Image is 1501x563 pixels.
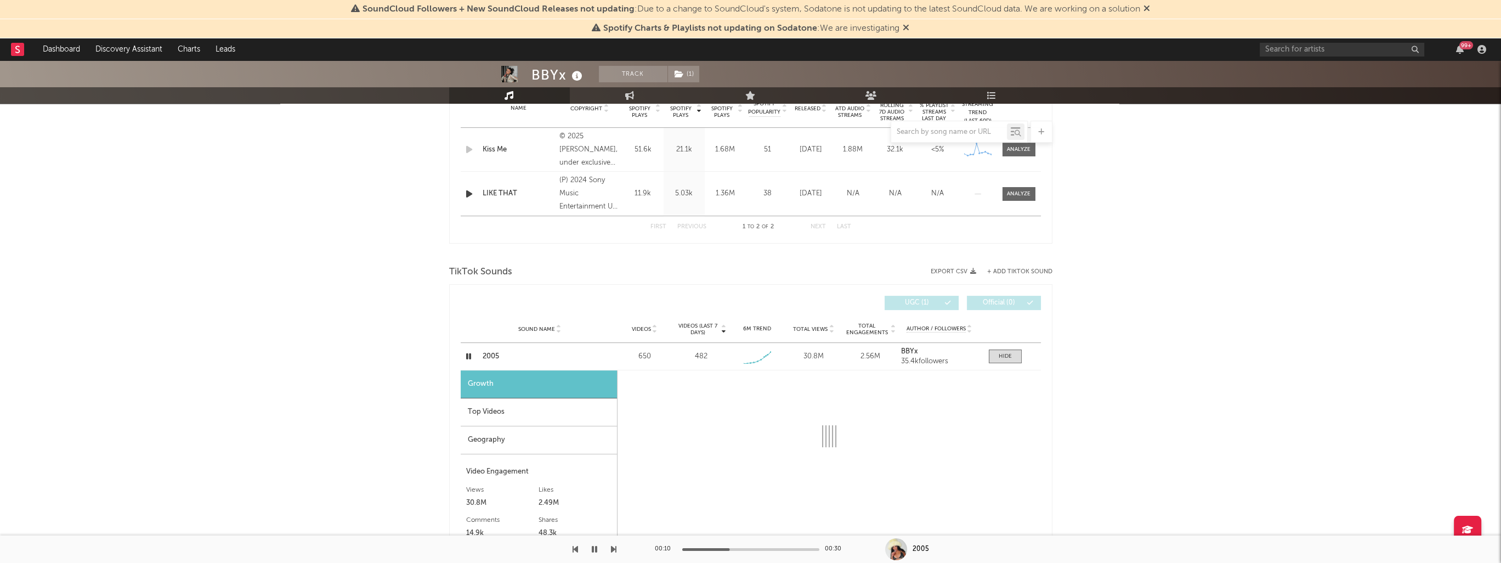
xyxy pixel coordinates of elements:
div: Views [466,483,539,497]
button: + Add TikTok Sound [987,269,1052,275]
div: <5% [919,144,956,155]
span: ATD Spotify Plays [707,99,737,119]
span: Global ATD Audio Streams [835,99,865,119]
div: Name [483,104,554,112]
input: Search for artists [1260,43,1424,57]
a: Charts [170,38,208,60]
div: 2005 [913,544,929,554]
a: Dashboard [35,38,88,60]
div: [DATE] [792,144,829,155]
span: 7 Day Spotify Plays [625,99,654,119]
span: Spotify Popularity [748,100,780,116]
button: UGC(1) [885,296,959,310]
div: [DATE] [792,188,829,199]
div: 48.3k [539,527,611,540]
span: Released [795,105,820,112]
span: of [762,224,768,229]
div: 14.9k [466,527,539,540]
div: 00:30 [825,543,847,556]
div: 1.88M [835,144,871,155]
span: Global Rolling 7D Audio Streams [877,95,907,122]
div: (P) 2024 Sony Music Entertainment UK Limited [559,174,619,213]
div: 21.1k [666,144,702,155]
div: 1.68M [707,144,743,155]
button: Export CSV [931,268,976,275]
button: First [650,224,666,230]
a: Leads [208,38,243,60]
div: Video Engagement [466,465,611,478]
button: Previous [677,224,706,230]
input: Search by song name or URL [891,128,1007,137]
div: Shares [539,514,611,527]
div: 00:10 [655,543,677,556]
span: Spotify Charts & Playlists not updating on Sodatone [603,24,817,33]
div: N/A [835,188,871,199]
a: LIKE THAT [483,188,554,199]
div: N/A [919,188,956,199]
span: : Due to a change to SoundCloud's system, Sodatone is not updating to the latest SoundCloud data.... [362,5,1140,14]
span: Estimated % Playlist Streams Last Day [919,95,949,122]
span: : We are investigating [603,24,899,33]
div: 35.4k followers [901,358,977,365]
span: Sound Name [518,326,555,333]
div: 99 + [1459,41,1473,49]
span: Videos [632,326,651,333]
div: 30.8M [466,497,539,510]
button: 99+ [1456,45,1464,54]
div: Global Streaming Trend (Last 60D) [961,92,994,125]
div: 1 2 2 [728,221,789,234]
span: to [747,224,754,229]
button: Last [837,224,851,230]
div: © 2025 [PERSON_NAME], under exclusive license to Universal Music GmbH [559,130,619,170]
div: 5.03k [666,188,702,199]
span: Dismiss [1143,5,1150,14]
div: Geography [461,426,617,454]
div: N/A [877,188,914,199]
span: Author / Followers [907,325,966,333]
div: Likes [539,483,611,497]
div: 1.36M [707,188,743,199]
a: Kiss Me [483,144,554,155]
div: 482 [694,351,707,362]
button: Next [811,224,826,230]
span: UGC ( 1 ) [892,300,942,306]
a: Discovery Assistant [88,38,170,60]
div: 32.1k [877,144,914,155]
a: 2005 [483,351,597,362]
div: 51 [749,144,787,155]
div: 30.8M [788,351,839,362]
div: 6M Trend [732,325,783,333]
div: 51.6k [625,144,661,155]
a: BBYx [901,348,977,356]
span: Videos (last 7 days) [675,323,720,336]
div: 11.9k [625,188,661,199]
button: Track [599,66,667,82]
div: BBYx [531,66,585,84]
button: Official(0) [967,296,1041,310]
button: + Add TikTok Sound [976,269,1052,275]
span: ( 1 ) [667,66,700,82]
span: Official ( 0 ) [974,300,1024,306]
div: Top Videos [461,398,617,426]
div: Comments [466,514,539,527]
span: SoundCloud Followers + New SoundCloud Releases not updating [362,5,635,14]
span: Copyright [570,105,602,112]
button: (1) [668,66,699,82]
span: Dismiss [903,24,909,33]
div: 2.49M [539,497,611,510]
span: Total Engagements [845,323,889,336]
span: Last Day Spotify Plays [666,99,695,119]
span: Total Views [793,326,828,333]
div: Growth [461,370,617,398]
span: TikTok Sounds [449,266,512,279]
div: 38 [749,188,787,199]
div: 650 [619,351,670,362]
div: 2.56M [845,351,896,362]
strong: BBYx [901,348,918,355]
